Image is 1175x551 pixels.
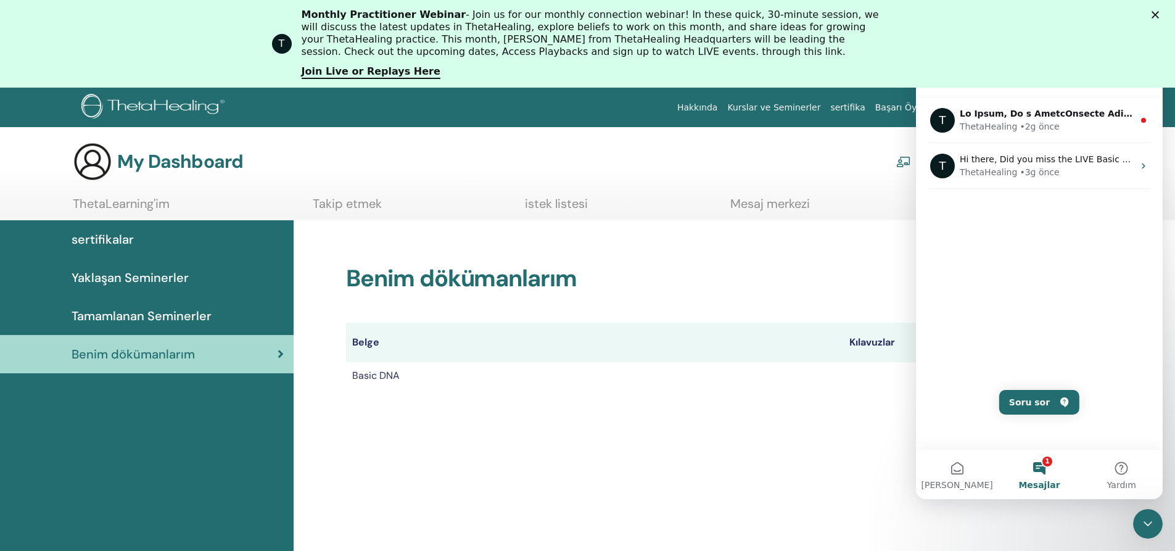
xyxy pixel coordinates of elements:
[272,34,292,54] div: Profile image for ThetaHealing
[117,151,243,173] h3: My Dashboard
[916,65,1163,499] iframe: Intercom live chat
[73,196,170,220] a: ThetaLearning'im
[346,362,843,389] td: Basic DNA
[730,196,810,220] a: Mesaj merkezi
[1133,509,1163,539] iframe: Intercom live chat
[825,96,870,119] a: sertifika
[73,142,112,181] img: generic-user-icon.jpg
[302,9,466,20] b: Monthly Practitioner Webinar
[72,268,189,287] span: Yaklaşan Seminerler
[896,148,979,175] a: Uygulayıcı pano
[1152,11,1164,19] div: Kapat
[72,230,134,249] span: sertifikalar
[302,9,884,58] div: - Join us for our monthly connection webinar! In these quick, 30-minute session, we will discuss ...
[313,196,382,220] a: Takip etmek
[525,196,588,220] a: istek listesi
[346,323,843,362] th: Belge
[81,94,229,122] img: logo.png
[72,307,212,325] span: Tamamlanan Seminerler
[72,345,195,363] span: Benim dökümanlarım
[896,156,911,167] img: chalkboard-teacher.svg
[302,65,440,79] a: Join Live or Replays Here
[672,96,723,119] a: Hakkında
[346,265,1057,293] h2: Benim dökümanlarım
[722,96,825,119] a: Kurslar ve Seminerler
[843,323,943,362] th: Kılavuzlar
[870,96,946,119] a: Başarı Öyküleri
